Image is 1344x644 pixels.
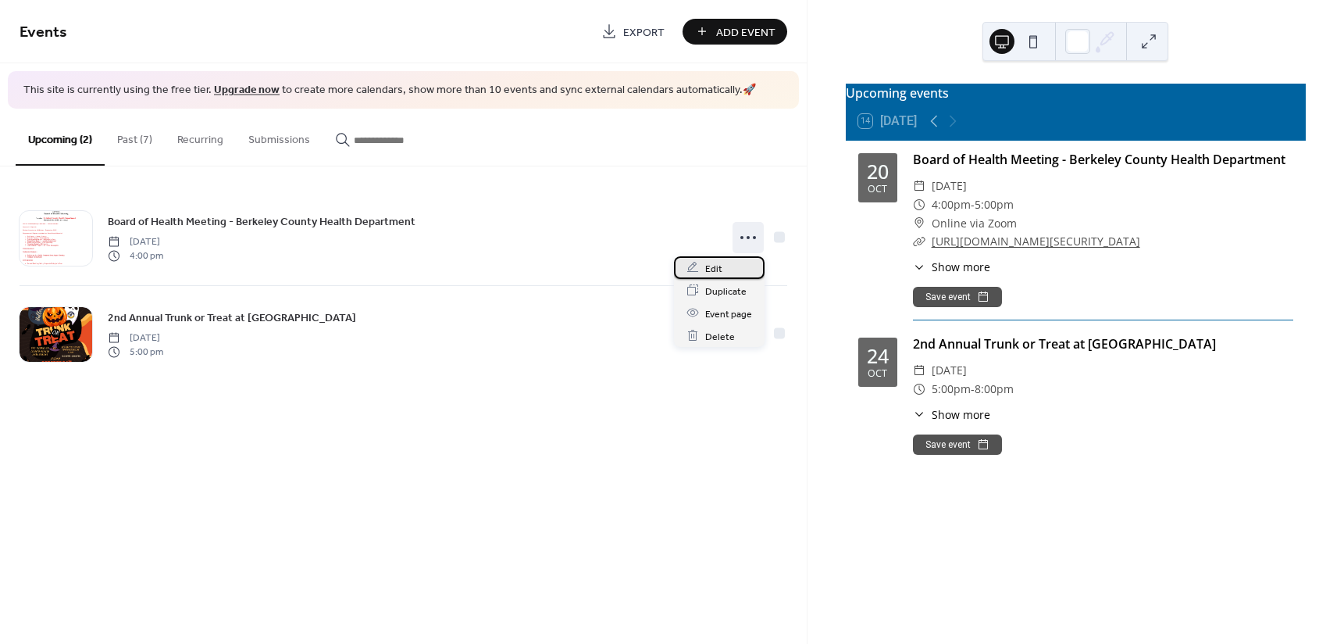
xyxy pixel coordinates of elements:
[868,369,887,379] div: Oct
[683,19,787,45] button: Add Event
[932,177,967,195] span: [DATE]
[913,259,990,275] button: ​Show more
[20,17,67,48] span: Events
[705,306,752,322] span: Event page
[108,345,163,360] span: 5:00 pm
[16,109,105,166] button: Upcoming (2)
[214,80,280,101] a: Upgrade now
[932,361,967,380] span: [DATE]
[705,260,722,277] span: Edit
[913,435,1002,455] button: Save event
[913,406,925,423] div: ​
[108,331,163,345] span: [DATE]
[932,259,990,275] span: Show more
[23,83,756,98] span: This site is currently using the free tier. to create more calendars, show more than 10 events an...
[913,177,925,195] div: ​
[716,24,775,41] span: Add Event
[913,361,925,380] div: ​
[108,309,356,327] a: 2nd Annual Trunk or Treat at [GEOGRAPHIC_DATA]
[971,380,975,399] span: -
[913,335,1293,353] div: 2nd Annual Trunk or Treat at [GEOGRAPHIC_DATA]
[975,195,1014,214] span: 5:00pm
[590,19,676,45] a: Export
[971,195,975,214] span: -
[913,214,925,233] div: ​
[975,380,1014,399] span: 8:00pm
[913,380,925,399] div: ​
[932,214,1017,233] span: Online via Zoom
[867,162,889,181] div: 20
[705,328,735,345] span: Delete
[913,151,1285,168] a: Board of Health Meeting - Berkeley County Health Department
[165,109,236,164] button: Recurring
[108,213,415,230] span: Board of Health Meeting - Berkeley County Health Department
[867,346,889,366] div: 24
[913,232,925,251] div: ​
[236,109,323,164] button: Submissions
[868,184,887,195] div: Oct
[932,234,1140,249] a: [URL][DOMAIN_NAME][SECURITY_DATA]
[913,287,1002,307] button: Save event
[108,234,163,249] span: [DATE]
[932,195,971,214] span: 4:00pm
[105,109,165,164] button: Past (7)
[623,24,665,41] span: Export
[932,406,990,423] span: Show more
[108,213,415,231] a: Board of Health Meeting - Berkeley County Health Department
[846,84,1306,102] div: Upcoming events
[705,283,747,299] span: Duplicate
[108,249,163,263] span: 4:00 pm
[913,406,990,423] button: ​Show more
[913,259,925,275] div: ​
[913,195,925,214] div: ​
[932,380,971,399] span: 5:00pm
